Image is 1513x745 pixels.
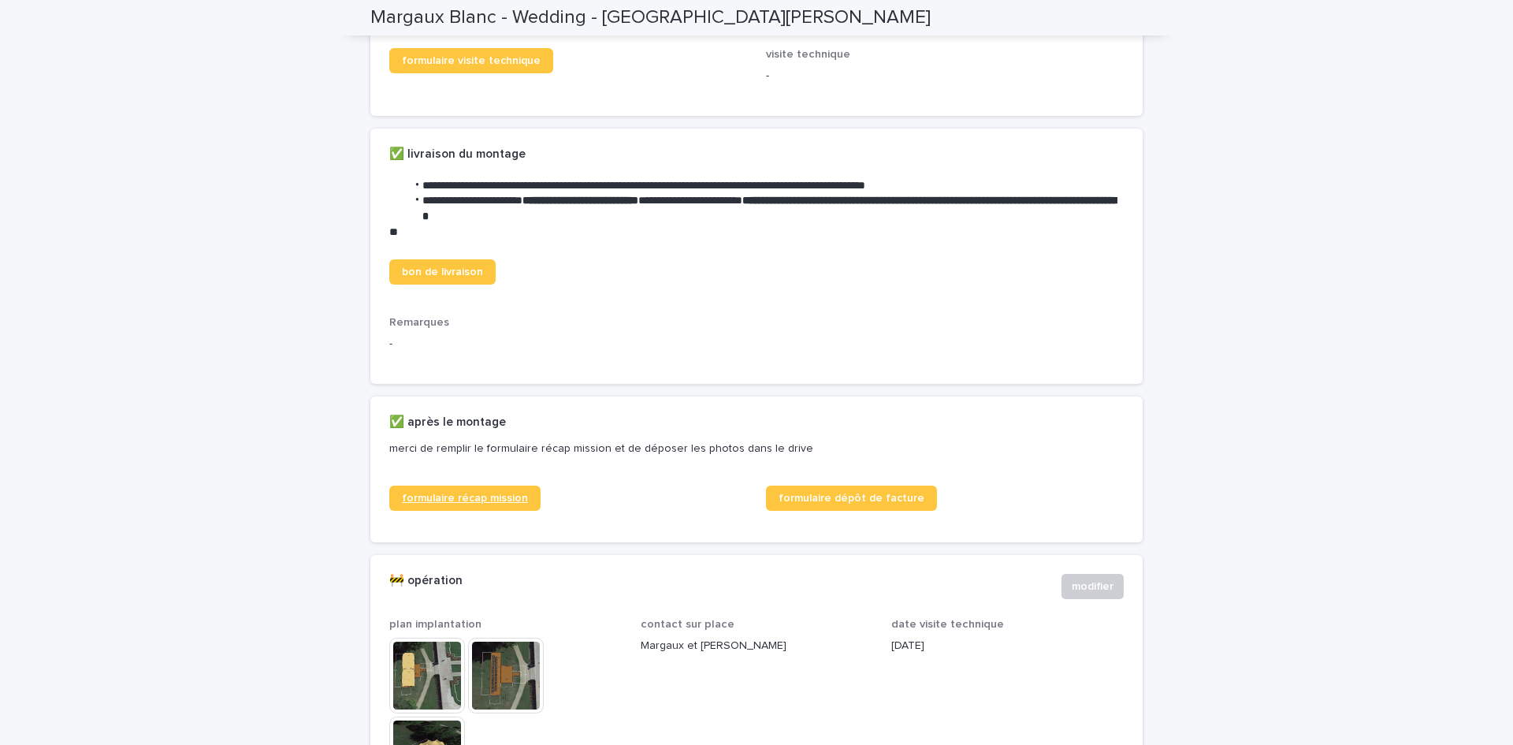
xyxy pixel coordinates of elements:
span: formulaire dépôt de facture [779,493,924,504]
h2: ✅ après le montage [389,415,506,430]
a: formulaire dépôt de facture [766,486,937,511]
p: merci de remplir le formulaire récap mission et de déposer les photos dans le drive [389,441,1117,456]
span: bon de livraison [402,266,483,278]
h2: Margaux Blanc - Wedding - [GEOGRAPHIC_DATA][PERSON_NAME] [370,6,931,29]
p: [DATE] [891,638,1124,654]
h2: ✅ livraison du montage [389,147,526,162]
span: Remarques [389,317,449,328]
p: Margaux et [PERSON_NAME] [641,638,873,654]
button: modifier [1061,574,1124,599]
span: formulaire récap mission [402,493,528,504]
span: date visite technique [891,619,1004,630]
span: modifier [1072,579,1113,594]
h2: 🚧 opération [389,574,463,588]
a: bon de livraison [389,259,496,285]
a: formulaire visite technique [389,48,553,73]
span: contact sur place [641,619,734,630]
a: formulaire récap mission [389,486,541,511]
span: visite technique [766,49,850,60]
span: plan implantation [389,619,481,630]
p: - [766,68,1124,84]
span: formulaire visite technique [402,55,541,66]
p: - [389,336,1124,352]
